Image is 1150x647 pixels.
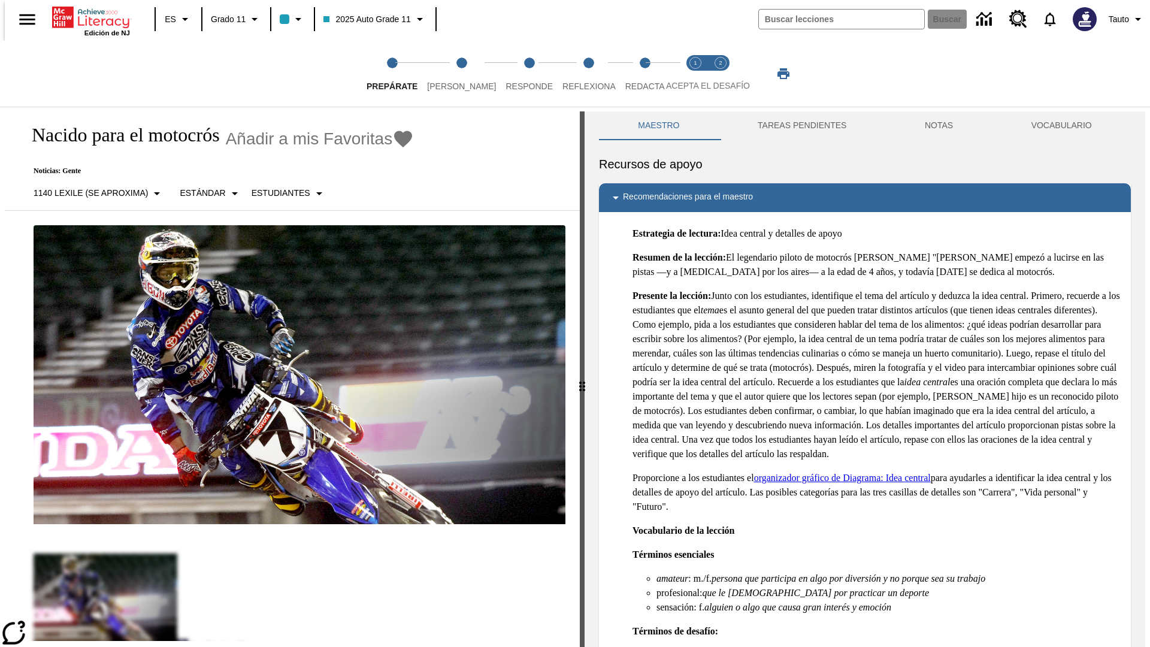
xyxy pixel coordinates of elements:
button: VOCABULARIO [992,111,1131,140]
strong: Presente la lección: [632,291,711,301]
button: Seleccionar estudiante [247,183,331,204]
span: Responde [506,81,553,91]
strong: Términos de desafío: [632,626,718,636]
div: reading [5,111,580,641]
p: Idea central y detalles de apoyo [632,226,1121,241]
em: idea central [904,377,951,387]
span: Añadir a mis Favoritas [226,129,393,149]
em: persona que participa en algo por diversión y no porque sea su trabajo [712,573,985,583]
span: Redacta [625,81,665,91]
div: Pulsa la tecla de intro o la barra espaciadora y luego presiona las flechas de derecha e izquierd... [580,111,585,647]
text: 1 [694,60,697,66]
button: Redacta step 5 of 5 [616,41,674,107]
span: Edición de NJ [84,29,130,37]
button: Maestro [599,111,719,140]
div: activity [585,111,1145,647]
span: 2025 Auto Grade 11 [323,13,410,26]
button: TAREAS PENDIENTES [719,111,886,140]
button: Acepta el desafío contesta step 2 of 2 [703,41,738,107]
em: que le [DEMOGRAPHIC_DATA] por practicar un deporte [702,588,929,598]
button: El color de la clase es azul claro. Cambiar el color de la clase. [275,8,310,30]
em: tema [701,305,719,315]
button: Clase: 2025 Auto Grade 11, Selecciona una clase [319,8,431,30]
h1: Nacido para el motocrós [19,124,220,146]
button: Abrir el menú lateral [10,2,45,37]
span: Reflexiona [562,81,616,91]
span: [PERSON_NAME] [427,81,496,91]
button: Acepta el desafío lee step 1 of 2 [678,41,713,107]
li: profesional: [656,586,1121,600]
button: Perfil/Configuración [1104,8,1150,30]
div: Recomendaciones para el maestro [599,183,1131,212]
p: El legendario piloto de motocrós [PERSON_NAME] "[PERSON_NAME] empezó a lucirse en las pistas —y a... [632,250,1121,279]
span: ES [165,13,176,26]
p: Recomendaciones para el maestro [623,191,753,205]
em: amateur [656,573,688,583]
strong: Estrategia de lectura: [632,228,721,238]
p: Noticias: Gente [19,167,414,176]
button: Responde step 3 of 5 [496,41,562,107]
li: : m./f. [656,572,1121,586]
button: Escoja un nuevo avatar [1066,4,1104,35]
a: Notificaciones [1034,4,1066,35]
button: Prepárate step 1 of 5 [357,41,427,107]
h6: Recursos de apoyo [599,155,1131,174]
div: Instructional Panel Tabs [599,111,1131,140]
strong: Resumen de la lección: [632,252,726,262]
p: Estudiantes [252,187,310,199]
button: Lenguaje: ES, Selecciona un idioma [159,8,198,30]
img: El corredor de motocrós James Stewart vuela por los aires en su motocicleta de montaña [34,225,565,525]
li: sensación: f. [656,600,1121,615]
input: Buscar campo [759,10,924,29]
button: Grado: Grado 11, Elige un grado [206,8,267,30]
button: NOTAS [886,111,992,140]
p: Junto con los estudiantes, identifique el tema del artículo y deduzca la idea central. Primero, r... [632,289,1121,461]
img: Avatar [1073,7,1097,31]
em: alguien o algo que causa gran interés y emoción [704,602,891,612]
a: Centro de información [969,3,1002,36]
button: Reflexiona step 4 of 5 [553,41,625,107]
p: Estándar [180,187,225,199]
span: Grado 11 [211,13,246,26]
button: Lee step 2 of 5 [417,41,506,107]
button: Tipo de apoyo, Estándar [175,183,246,204]
strong: Vocabulario de la lección [632,525,735,536]
a: Centro de recursos, Se abrirá en una pestaña nueva. [1002,3,1034,35]
span: Tauto [1109,13,1129,26]
button: Imprimir [764,63,803,84]
button: Añadir a mis Favoritas - Nacido para el motocrós [226,128,414,149]
button: Seleccione Lexile, 1140 Lexile (Se aproxima) [29,183,169,204]
p: Proporcione a los estudiantes el para ayudarles a identificar la idea central y los detalles de a... [632,471,1121,514]
strong: Términos esenciales [632,549,714,560]
p: 1140 Lexile (Se aproxima) [34,187,148,199]
a: organizador gráfico de Diagrama: Idea central [754,473,931,483]
text: 2 [719,60,722,66]
span: Prepárate [367,81,417,91]
div: Portada [52,4,130,37]
span: ACEPTA EL DESAFÍO [666,81,750,90]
